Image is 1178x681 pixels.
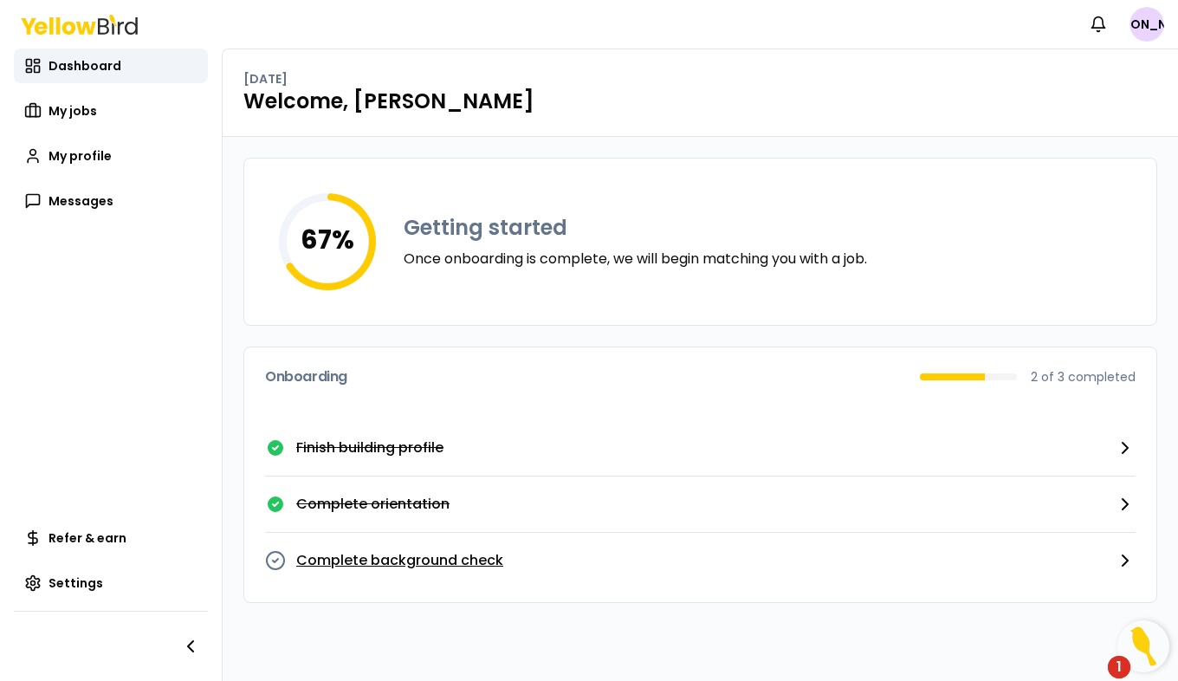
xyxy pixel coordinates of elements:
[404,249,867,269] p: Once onboarding is complete, we will begin matching you with a job.
[49,574,103,592] span: Settings
[265,420,1136,477] a: Finish building profile
[14,566,208,600] a: Settings
[265,533,1136,588] button: Complete background check
[1031,368,1136,386] p: 2 of 3 completed
[243,88,1157,115] h1: Welcome, [PERSON_NAME]
[1117,620,1169,672] button: Open Resource Center, 1 new notification
[301,221,354,258] tspan: 67 %
[14,184,208,218] a: Messages
[14,521,208,555] a: Refer & earn
[49,192,113,210] span: Messages
[404,214,867,242] h3: Getting started
[49,57,121,75] span: Dashboard
[296,494,450,515] p: Complete orientation
[49,147,112,165] span: My profile
[243,70,288,88] p: [DATE]
[14,49,208,83] a: Dashboard
[14,94,208,128] a: My jobs
[14,139,208,173] a: My profile
[265,370,347,384] h3: Onboarding
[296,550,503,571] p: Complete background check
[1129,7,1164,42] span: [PERSON_NAME]
[49,102,97,120] span: My jobs
[296,438,443,458] p: Finish building profile
[49,529,126,547] span: Refer & earn
[265,477,1136,533] button: Complete orientation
